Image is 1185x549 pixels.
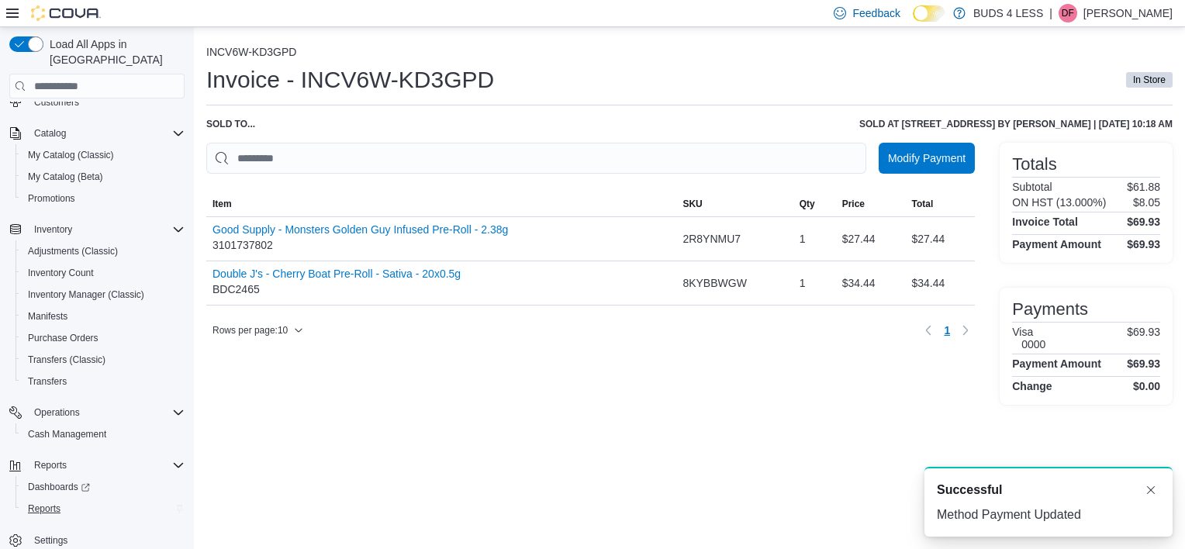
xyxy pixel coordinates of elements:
[1059,4,1077,22] div: Dylan Fraser
[793,192,836,216] button: Qty
[206,64,494,95] h1: Invoice - INCV6W-KD3GPD
[3,402,191,423] button: Operations
[22,499,67,518] a: Reports
[888,150,966,166] span: Modify Payment
[836,192,906,216] button: Price
[836,223,906,254] div: $27.44
[793,268,836,299] div: 1
[28,456,185,475] span: Reports
[22,499,185,518] span: Reports
[22,146,120,164] a: My Catalog (Classic)
[22,264,100,282] a: Inventory Count
[682,230,741,248] span: 2R8YNMU7
[938,318,956,343] button: Page 1 of 1
[22,329,105,347] a: Purchase Orders
[1012,300,1088,319] h3: Payments
[944,323,950,338] span: 1
[1127,357,1160,370] h4: $69.93
[206,46,296,58] button: INCV6W-KD3GPD
[938,318,956,343] ul: Pagination for table: MemoryTable from EuiInMemoryTable
[905,223,975,254] div: $27.44
[28,375,67,388] span: Transfers
[22,242,185,261] span: Adjustments (Classic)
[1127,238,1160,250] h4: $69.93
[28,456,73,475] button: Reports
[28,403,185,422] span: Operations
[842,198,865,210] span: Price
[913,5,945,22] input: Dark Mode
[3,91,191,113] button: Customers
[22,264,185,282] span: Inventory Count
[1133,73,1166,87] span: In Store
[973,4,1043,22] p: BUDS 4 LESS
[1012,326,1045,338] h6: Visa
[919,318,975,343] nav: Pagination for table: MemoryTable from EuiInMemoryTable
[22,329,185,347] span: Purchase Orders
[836,268,906,299] div: $34.44
[1133,196,1160,209] p: $8.05
[1133,380,1160,392] h4: $0.00
[937,506,1160,524] div: Method Payment Updated
[937,481,1160,499] div: Notification
[28,267,94,279] span: Inventory Count
[1142,481,1160,499] button: Dismiss toast
[28,124,185,143] span: Catalog
[22,478,96,496] a: Dashboards
[22,372,73,391] a: Transfers
[31,5,101,21] img: Cova
[919,321,938,340] button: Previous page
[22,425,112,444] a: Cash Management
[34,459,67,471] span: Reports
[212,223,508,236] button: Good Supply - Monsters Golden Guy Infused Pre-Roll - 2.38g
[28,93,85,112] a: Customers
[16,306,191,327] button: Manifests
[911,198,933,210] span: Total
[682,274,746,292] span: 8KYBBWGW
[28,332,98,344] span: Purchase Orders
[212,324,288,337] span: Rows per page : 10
[1127,326,1160,350] p: $69.93
[682,198,702,210] span: SKU
[905,268,975,299] div: $34.44
[212,198,232,210] span: Item
[28,92,185,112] span: Customers
[34,534,67,547] span: Settings
[16,240,191,262] button: Adjustments (Classic)
[206,321,309,340] button: Rows per page:10
[937,481,1002,499] span: Successful
[1012,380,1052,392] h4: Change
[16,188,191,209] button: Promotions
[1127,181,1160,193] p: $61.88
[22,425,185,444] span: Cash Management
[22,146,185,164] span: My Catalog (Classic)
[22,285,185,304] span: Inventory Manager (Classic)
[1012,155,1056,174] h3: Totals
[852,5,900,21] span: Feedback
[16,423,191,445] button: Cash Management
[28,171,103,183] span: My Catalog (Beta)
[16,476,191,498] a: Dashboards
[16,284,191,306] button: Inventory Manager (Classic)
[1012,238,1101,250] h4: Payment Amount
[1127,216,1160,228] h4: $69.93
[34,96,79,109] span: Customers
[212,223,508,254] div: 3101737802
[28,124,72,143] button: Catalog
[22,167,185,186] span: My Catalog (Beta)
[3,454,191,476] button: Reports
[22,350,112,369] a: Transfers (Classic)
[676,192,793,216] button: SKU
[1012,181,1052,193] h6: Subtotal
[1012,357,1101,370] h4: Payment Amount
[16,166,191,188] button: My Catalog (Beta)
[905,192,975,216] button: Total
[22,189,81,208] a: Promotions
[28,481,90,493] span: Dashboards
[800,198,815,210] span: Qty
[28,192,75,205] span: Promotions
[206,118,255,130] div: Sold to ...
[206,192,676,216] button: Item
[22,307,185,326] span: Manifests
[16,349,191,371] button: Transfers (Classic)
